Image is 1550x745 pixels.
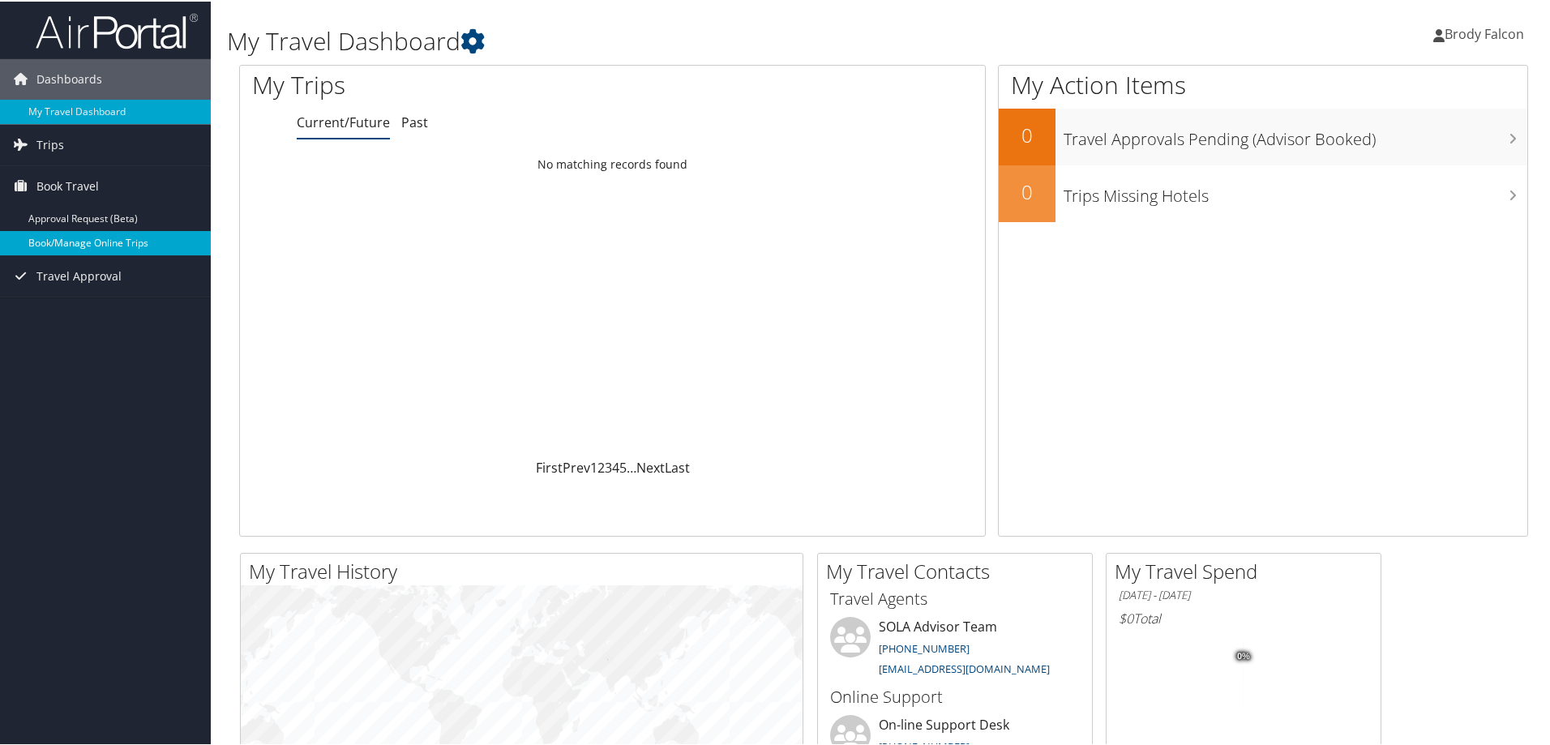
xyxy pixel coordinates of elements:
[636,457,665,475] a: Next
[822,615,1088,682] li: SOLA Advisor Team
[665,457,690,475] a: Last
[536,457,563,475] a: First
[1064,175,1527,206] h3: Trips Missing Hotels
[36,123,64,164] span: Trips
[1115,556,1381,584] h2: My Travel Spend
[1119,608,1368,626] h6: Total
[1237,650,1250,660] tspan: 0%
[227,23,1103,57] h1: My Travel Dashboard
[1433,8,1540,57] a: Brody Falcon
[612,457,619,475] a: 4
[999,107,1527,164] a: 0Travel Approvals Pending (Advisor Booked)
[826,556,1092,584] h2: My Travel Contacts
[830,684,1080,707] h3: Online Support
[830,586,1080,609] h3: Travel Agents
[619,457,627,475] a: 5
[36,165,99,205] span: Book Travel
[36,255,122,295] span: Travel Approval
[252,66,662,101] h1: My Trips
[1064,118,1527,149] h3: Travel Approvals Pending (Advisor Booked)
[605,457,612,475] a: 3
[401,112,428,130] a: Past
[36,58,102,98] span: Dashboards
[297,112,390,130] a: Current/Future
[1445,24,1524,41] span: Brody Falcon
[879,660,1050,674] a: [EMAIL_ADDRESS][DOMAIN_NAME]
[590,457,597,475] a: 1
[879,640,970,654] a: [PHONE_NUMBER]
[999,66,1527,101] h1: My Action Items
[1119,586,1368,602] h6: [DATE] - [DATE]
[999,177,1055,204] h2: 0
[597,457,605,475] a: 2
[240,148,985,178] td: No matching records found
[249,556,803,584] h2: My Travel History
[563,457,590,475] a: Prev
[999,164,1527,221] a: 0Trips Missing Hotels
[627,457,636,475] span: …
[36,11,198,49] img: airportal-logo.png
[999,120,1055,148] h2: 0
[1119,608,1133,626] span: $0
